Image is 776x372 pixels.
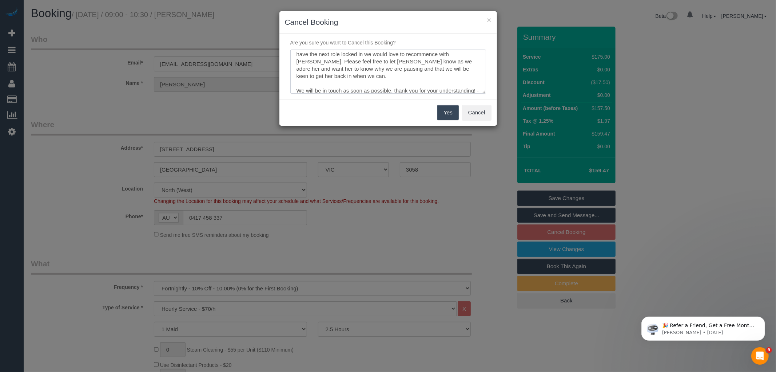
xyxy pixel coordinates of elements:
h3: Cancel Booking [285,17,492,28]
p: Message from Ellie, sent 4d ago [32,28,126,35]
span: 🎉 Refer a Friend, Get a Free Month! 🎉 Love Automaid? Share the love! When you refer a friend who ... [32,21,124,99]
p: Are you sure you want to Cancel this Booking? [285,39,492,46]
button: Cancel [462,105,492,120]
iframe: Intercom notifications message [630,301,776,352]
span: 9 [766,347,772,353]
button: × [487,16,491,24]
iframe: Intercom live chat [751,347,769,365]
button: Yes [437,105,458,120]
sui-modal: Cancel Booking [279,11,497,126]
